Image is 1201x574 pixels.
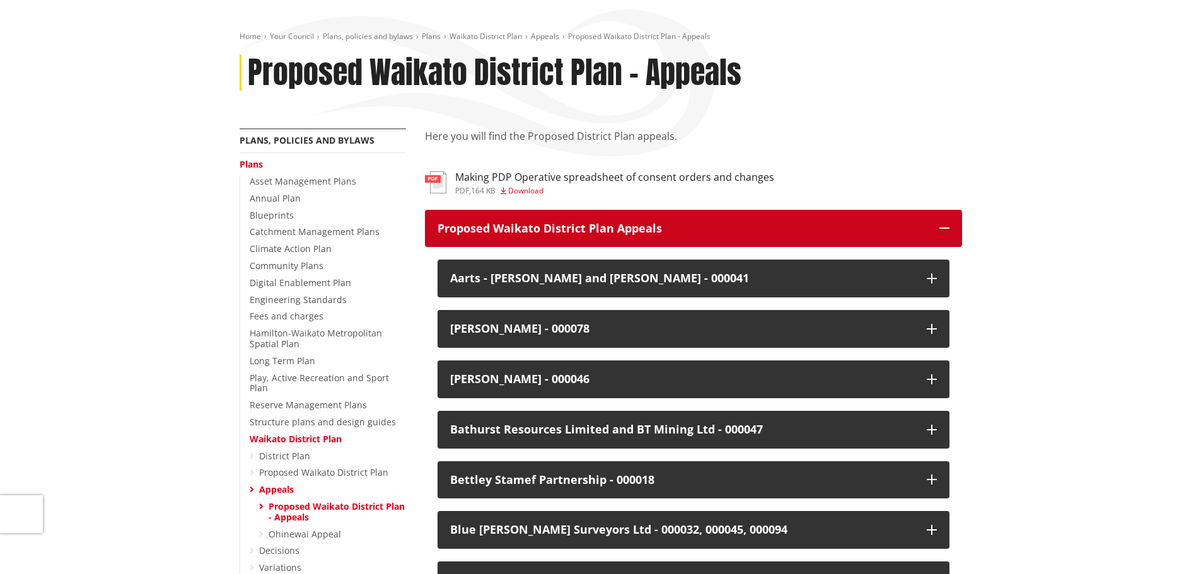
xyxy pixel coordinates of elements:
span: 164 KB [471,185,496,196]
a: Your Council [270,31,314,42]
a: Waikato District Plan [250,433,342,445]
a: District Plan [259,450,310,462]
a: Structure plans and design guides [250,416,396,428]
div: [PERSON_NAME] - 000046 [450,373,914,386]
a: Plans, policies and bylaws [323,31,413,42]
a: Proposed Waikato District Plan [259,466,388,478]
a: Decisions [259,544,299,556]
div: , [455,187,774,195]
a: Climate Action Plan [250,243,332,255]
img: document-pdf.svg [425,171,446,193]
div: Bathurst Resources Limited and BT Mining Ltd - 000047 [450,423,914,436]
a: Appeals [259,483,294,495]
a: Long Term Plan [250,355,315,367]
a: Ohinewai Appeal [269,528,341,540]
iframe: Messenger Launcher [1143,521,1188,566]
button: Proposed Waikato District Plan Appeals [425,210,962,248]
button: Blue [PERSON_NAME] Surveyors Ltd - 000032, 000045, 000094 [438,511,949,549]
p: Here you will find the Proposed District Plan appeals. [425,129,962,159]
a: Variations [259,561,301,573]
a: Annual Plan [250,192,301,204]
button: [PERSON_NAME] - 000078 [438,310,949,348]
h1: Proposed Waikato District Plan - Appeals [248,55,741,91]
a: Plans [240,158,263,170]
div: [PERSON_NAME] - 000078 [450,323,914,335]
a: Digital Enablement Plan [250,277,351,289]
div: Aarts - [PERSON_NAME] and [PERSON_NAME] - 000041 [450,272,914,285]
a: Waikato District Plan [450,31,522,42]
a: Plans [422,31,441,42]
a: Reserve Management Plans [250,399,367,411]
button: [PERSON_NAME] - 000046 [438,360,949,398]
div: Bettley Stamef Partnership - 000018 [450,474,914,486]
button: Bettley Stamef Partnership - 000018 [438,461,949,499]
span: Proposed Waikato District Plan - Appeals [568,31,711,42]
a: Asset Management Plans [250,175,356,187]
a: Catchment Management Plans [250,226,380,238]
a: Community Plans [250,260,323,272]
div: Blue [PERSON_NAME] Surveyors Ltd - 000032, 000045, 000094 [450,524,914,536]
a: Fees and charges [250,310,323,322]
a: Engineering Standards [250,294,347,306]
a: Play, Active Recreation and Sport Plan [250,372,389,394]
button: Aarts - [PERSON_NAME] and [PERSON_NAME] - 000041 [438,260,949,297]
a: Appeals [531,31,559,42]
nav: breadcrumb [240,32,962,42]
p: Proposed Waikato District Plan Appeals [438,222,927,235]
a: Home [240,31,261,42]
a: Hamilton-Waikato Metropolitan Spatial Plan [250,327,382,350]
a: Blueprints [250,209,294,221]
a: Plans, policies and bylaws [240,134,374,146]
span: Download [508,185,543,196]
a: Proposed Waikato District Plan - Appeals [269,500,405,523]
h3: Making PDP Operative spreadsheet of consent orders and changes [455,171,774,183]
span: pdf [455,185,469,196]
button: Bathurst Resources Limited and BT Mining Ltd - 000047 [438,411,949,449]
a: Making PDP Operative spreadsheet of consent orders and changes pdf,164 KB Download [425,171,774,194]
